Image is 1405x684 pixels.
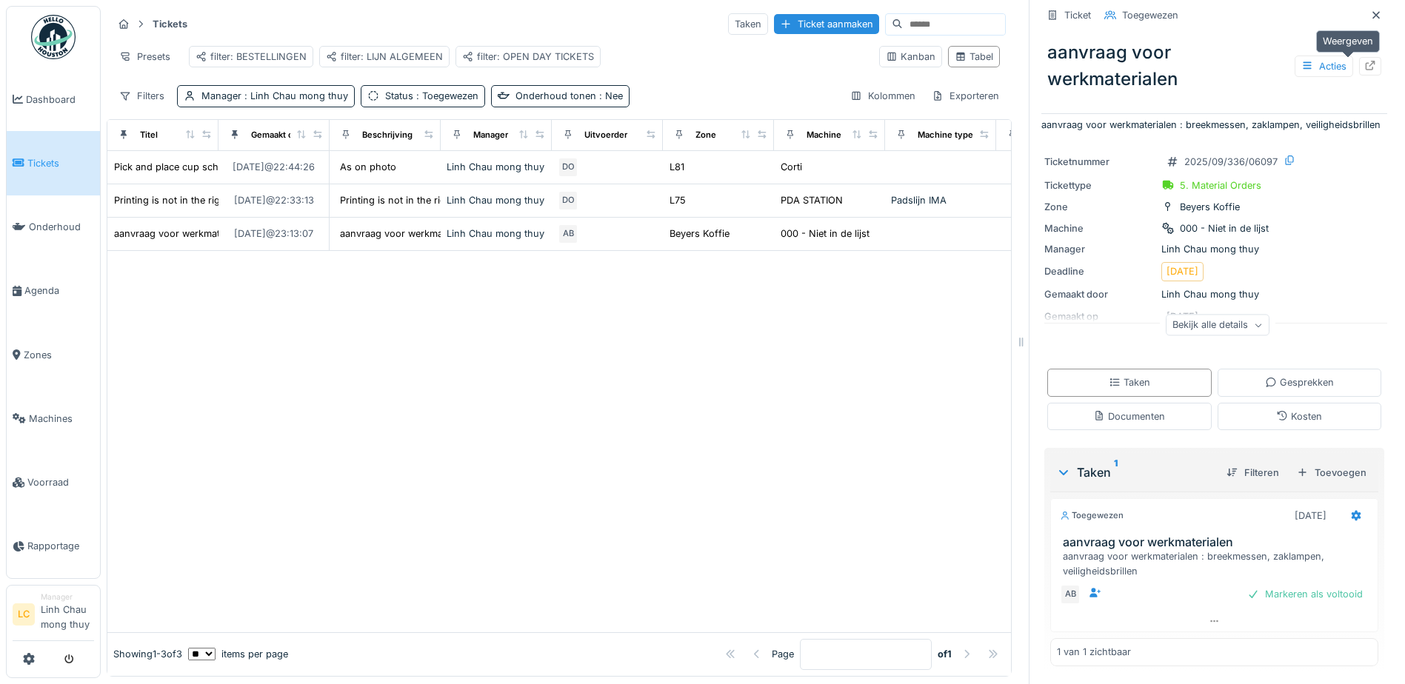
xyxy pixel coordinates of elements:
div: Machine [807,129,841,141]
div: Ticket [1064,8,1091,22]
div: Titel [140,129,158,141]
div: Machine type [918,129,973,141]
div: Zone [1044,200,1155,214]
div: 000 - Niet in de lijst [781,227,870,241]
div: L75 [670,193,686,207]
span: Voorraad [27,475,94,489]
div: AB [558,224,578,244]
div: Taken [728,13,768,35]
strong: of 1 [938,647,952,661]
div: Machine [1044,221,1155,235]
a: Onderhoud [7,195,100,259]
div: Linh Chau mong thuy [447,227,546,241]
a: Machines [7,386,100,450]
div: [DATE] @ 22:44:26 [233,160,315,174]
div: Gesprekken [1265,375,1334,389]
h3: aanvraag voor werkmaterialen [1063,535,1372,549]
span: Rapportage [27,539,94,553]
span: Onderhoud [29,220,94,234]
div: Ticket aanmaken [774,14,879,34]
a: Agenda [7,259,100,323]
div: Tabel [955,50,993,64]
span: Machines [29,412,94,426]
div: items per page [188,647,288,661]
div: Corti [781,160,802,174]
div: Markeren als voltooid [1241,584,1369,604]
img: Badge_color-CXgf-gQk.svg [31,15,76,59]
a: Voorraad [7,451,100,514]
div: [DATE] [1295,509,1326,523]
span: Agenda [24,284,94,298]
span: Zones [24,348,94,362]
div: L81 [670,160,684,174]
div: As on photo [340,160,396,174]
div: Linh Chau mong thuy [1044,287,1384,301]
div: Linh Chau mong thuy [447,193,546,207]
p: aanvraag voor werkmaterialen : breekmessen, zaklampen, veiligheidsbrillen [1041,118,1387,132]
span: : Toegewezen [413,90,478,101]
div: Uitvoerder [584,129,627,141]
div: Gemaakt door [1044,287,1155,301]
a: Dashboard [7,67,100,131]
sup: 1 [1114,463,1118,481]
div: Toevoegen [1291,463,1372,483]
span: Tickets [27,156,94,170]
div: Onderhoud tonen [515,89,623,103]
div: Linh Chau mong thuy [1044,242,1384,256]
div: Manager [1044,242,1155,256]
li: Linh Chau mong thuy [41,591,94,637]
div: filter: LIJN ALGEMEEN [326,50,443,64]
li: LC [13,603,35,626]
strong: Tickets [147,17,193,31]
div: aanvraag voor werkmaterialen [1041,33,1387,98]
div: Status [385,89,478,103]
div: Documenten [1093,409,1165,423]
div: [DATE] @ 23:13:07 [234,227,313,241]
div: Zone [695,129,716,141]
div: Toegewezen [1122,8,1178,22]
div: Showing 1 - 3 of 3 [113,647,182,661]
div: 1 van 1 zichtbaar [1057,645,1131,659]
div: 5. Material Orders [1180,178,1261,192]
div: Taken [1109,375,1150,389]
div: Tickettype [1044,178,1155,192]
div: DO [558,190,578,211]
div: Pick and place cup scheef in doosje [114,160,277,174]
div: Deadline [1044,264,1155,278]
div: Filteren [1221,463,1285,483]
div: aanvraag voor werkmaterialen : breekmessen, zaklampen, veiligheidsbrillen [1063,549,1372,577]
div: 000 - Niet in de lijst [1180,221,1269,235]
div: Manager [201,89,348,103]
div: Exporteren [925,85,1006,107]
span: : Nee [596,90,623,101]
div: [DATE] @ 22:33:13 [234,193,314,207]
div: filter: BESTELLINGEN [196,50,307,64]
span: Dashboard [26,93,94,107]
div: Gemaakt op [251,129,298,141]
div: Kosten [1276,409,1322,423]
div: Acties [1295,56,1353,77]
div: Manager [473,129,508,141]
div: Toegewezen [1060,509,1124,522]
div: PDA STATION [781,193,843,207]
div: Linh Chau mong thuy [447,160,546,174]
div: Beschrijving [362,129,413,141]
div: Beyers Koffie [1180,200,1240,214]
a: LC ManagerLinh Chau mong thuy [13,591,94,641]
div: Page [772,647,794,661]
div: Padslijn IMA [891,193,990,207]
div: aanvraag voor werkmaterialen [114,227,250,241]
div: Kolommen [844,85,922,107]
a: Rapportage [7,514,100,578]
div: 2025/09/336/06097 [1184,155,1278,169]
div: AB [1060,584,1081,605]
div: Printing is not in the right place [340,193,481,207]
a: Tickets [7,131,100,195]
div: Taken [1056,463,1215,481]
div: Printing is not in the right place [114,193,256,207]
div: Weergeven [1316,30,1380,52]
div: Manager [41,591,94,603]
a: Zones [7,323,100,386]
div: Bekijk alle details [1166,315,1269,336]
div: Ticketnummer [1044,155,1155,169]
